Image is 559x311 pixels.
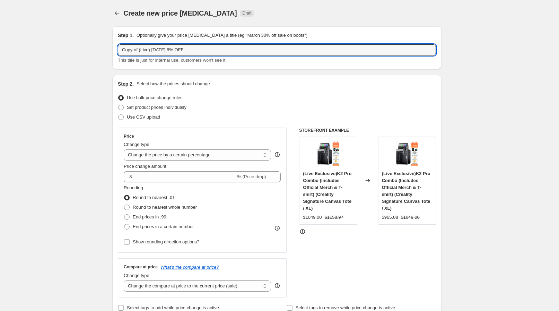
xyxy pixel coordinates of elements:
span: Change type [124,273,149,278]
span: End prices in .99 [133,214,166,219]
span: Create new price [MEDICAL_DATA] [123,9,237,17]
span: Show rounding direction options? [133,239,199,244]
strike: $1049.00 [401,214,420,221]
div: $1049.00 [303,214,322,221]
div: help [274,151,281,158]
img: K2_Pro_635097e2-873d-426f-97cf-b51f88207f96_80x.png [314,140,342,168]
button: What's the compare at price? [160,265,219,270]
h3: Compare at price [124,264,158,270]
div: $965.08 [382,214,398,221]
span: Round to nearest whole number [133,205,197,210]
p: Select how the prices should change [137,80,210,87]
span: Change type [124,142,149,147]
span: Set product prices individually [127,105,186,110]
span: Use bulk price change rules [127,95,182,100]
span: Rounding [124,185,143,190]
span: (Live Exclusive)K2 Pro Combo (Includes Official Merch & T-shirt) (Creality Signature Canvas Tote ... [382,171,430,211]
span: (Live Exclusive)K2 Pro Combo (Includes Official Merch & T-shirt) (Creality Signature Canvas Tote ... [303,171,351,211]
h2: Step 1. [118,32,134,39]
span: This title is just for internal use, customers won't see it [118,58,225,63]
span: Price change amount [124,164,166,169]
input: -15 [124,171,236,182]
span: Select tags to add while price change is active [127,305,219,310]
span: Round to nearest .01 [133,195,175,200]
span: Use CSV upload [127,114,160,120]
span: Select tags to remove while price change is active [296,305,395,310]
h3: Price [124,133,134,139]
span: % (Price drop) [237,174,266,179]
div: help [274,282,281,289]
strike: $1158.97 [325,214,343,221]
span: Draft [243,10,252,16]
h2: Step 2. [118,80,134,87]
p: Optionally give your price [MEDICAL_DATA] a title (eg "March 30% off sale on boots") [137,32,307,39]
span: End prices in a certain number [133,224,194,229]
button: Price change jobs [112,8,122,18]
img: K2_Pro_635097e2-873d-426f-97cf-b51f88207f96_80x.png [393,140,421,168]
h6: STOREFRONT EXAMPLE [299,128,436,133]
input: 30% off holiday sale [118,44,436,55]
